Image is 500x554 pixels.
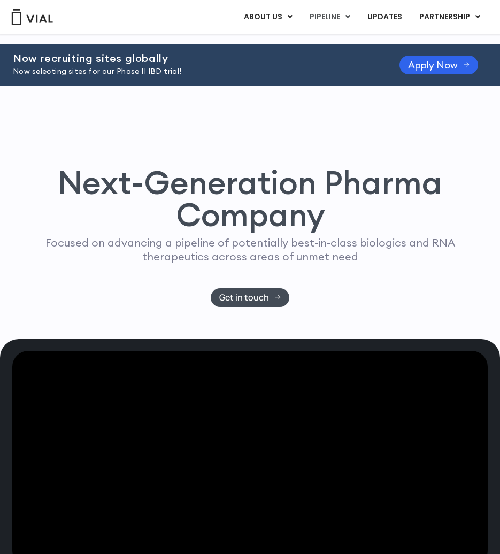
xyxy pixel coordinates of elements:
[13,66,373,78] p: Now selecting sites for our Phase II IBD trial!
[219,294,269,302] span: Get in touch
[408,61,458,69] span: Apply Now
[21,166,479,230] h1: Next-Generation Pharma Company
[359,8,410,26] a: UPDATES
[301,8,358,26] a: PIPELINEMenu Toggle
[235,8,301,26] a: ABOUT USMenu Toggle
[211,288,289,307] a: Get in touch
[399,56,478,74] a: Apply Now
[411,8,489,26] a: PARTNERSHIPMenu Toggle
[13,52,373,64] h2: Now recruiting sites globally
[35,236,466,264] p: Focused on advancing a pipeline of potentially best-in-class biologics and RNA therapeutics acros...
[11,9,53,25] img: Vial Logo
